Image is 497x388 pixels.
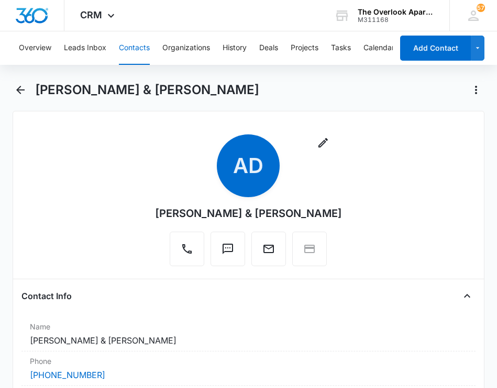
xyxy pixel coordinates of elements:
button: Actions [468,82,484,98]
button: Call [170,232,204,266]
div: Name[PERSON_NAME] & [PERSON_NAME] [21,317,476,351]
button: Back [13,82,29,98]
label: Name [30,321,468,332]
a: [PHONE_NUMBER] [30,369,105,381]
a: Email [251,248,286,257]
div: account id [358,16,434,24]
h1: [PERSON_NAME] & [PERSON_NAME] [35,82,259,98]
button: Organizations [162,31,210,65]
button: Calendar [363,31,394,65]
button: Overview [19,31,51,65]
div: Phone[PHONE_NUMBER] [21,351,476,386]
div: notifications count [477,4,485,12]
span: 57 [477,4,485,12]
button: Add Contact [400,36,471,61]
button: Leads Inbox [64,31,106,65]
button: Email [251,232,286,266]
button: History [223,31,247,65]
button: Tasks [331,31,351,65]
button: Contacts [119,31,150,65]
button: Close [459,288,476,304]
button: Text [211,232,245,266]
span: CRM [80,9,102,20]
div: [PERSON_NAME] & [PERSON_NAME] [155,206,342,221]
a: Call [170,248,204,257]
a: Text [211,248,245,257]
label: Phone [30,356,468,367]
div: account name [358,8,434,16]
button: Deals [259,31,278,65]
span: AD [217,134,280,197]
button: Projects [291,31,318,65]
h4: Contact Info [21,290,72,302]
dd: [PERSON_NAME] & [PERSON_NAME] [30,334,468,347]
